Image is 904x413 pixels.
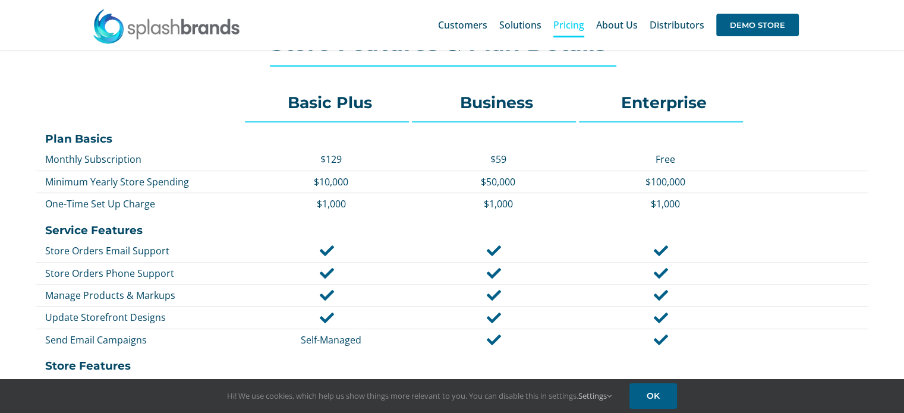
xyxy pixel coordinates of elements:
[421,175,576,188] p: $50,000
[45,359,131,373] strong: Store Features
[254,333,409,346] p: Self-Managed
[588,197,743,210] p: $1,000
[45,311,242,324] p: Update Storefront Designs
[621,93,707,112] strong: Enterprise
[45,175,242,188] p: Minimum Yearly Store Spending
[438,6,487,44] a: Customers
[45,244,242,257] p: Store Orders Email Support
[45,153,242,166] p: Monthly Subscription
[45,223,143,237] strong: Service Features
[588,153,743,166] p: Free
[588,175,743,188] p: $100,000
[254,153,409,166] p: $129
[45,197,242,210] p: One-Time Set Up Charge
[438,20,487,30] span: Customers
[288,93,372,112] strong: Basic Plus
[650,20,704,30] span: Distributors
[596,20,638,30] span: About Us
[254,197,409,210] p: $1,000
[460,93,533,112] strong: Business
[92,8,241,44] img: SplashBrands.com Logo
[45,289,242,302] p: Manage Products & Markups
[421,153,576,166] p: $59
[499,20,541,30] span: Solutions
[254,175,409,188] p: $10,000
[45,132,112,146] strong: Plan Basics
[421,197,576,210] p: $1,000
[629,383,677,409] a: OK
[438,6,799,44] nav: Main Menu Sticky
[650,6,704,44] a: Distributors
[553,6,584,44] a: Pricing
[270,31,635,55] h2: Store Features & Plan Details
[578,390,612,401] a: Settings
[716,14,799,36] span: DEMO STORE
[45,267,242,280] p: Store Orders Phone Support
[227,390,612,401] span: Hi! We use cookies, which help us show things more relevant to you. You can disable this in setti...
[716,6,799,44] a: DEMO STORE
[553,20,584,30] span: Pricing
[45,333,242,346] p: Send Email Campaigns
